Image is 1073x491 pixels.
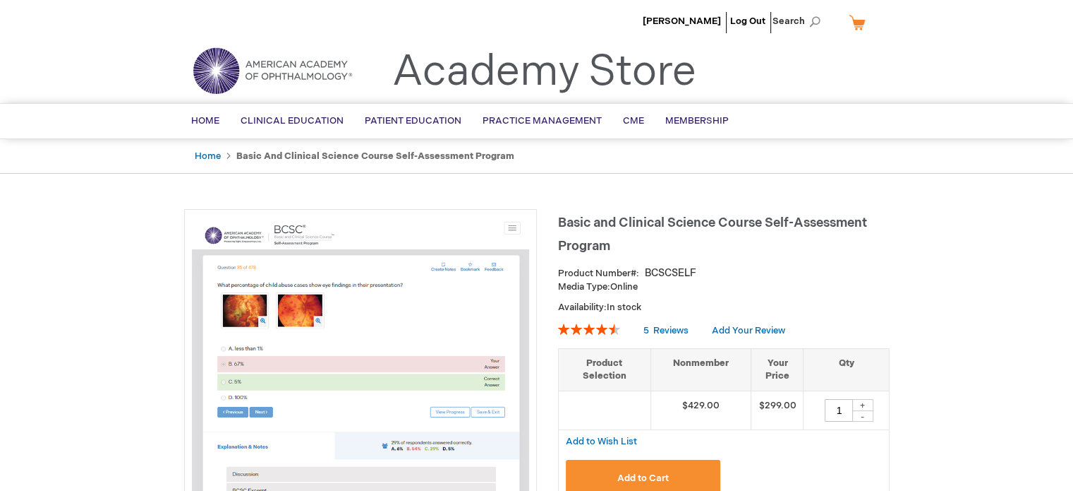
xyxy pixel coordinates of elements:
div: BCSCSELF [645,266,696,280]
span: CME [623,115,644,126]
th: Qty [804,348,889,391]
strong: Media Type: [558,281,610,292]
span: Home [191,115,219,126]
strong: Product Number [558,268,639,279]
td: $299.00 [751,391,804,430]
a: Add Your Review [712,325,785,336]
span: Membership [665,115,729,126]
div: - [852,410,873,422]
span: Search [772,7,826,35]
span: Practice Management [483,115,602,126]
strong: Basic and Clinical Science Course Self-Assessment Program [236,150,514,162]
span: Clinical Education [241,115,344,126]
th: Nonmember [650,348,751,391]
td: $429.00 [650,391,751,430]
p: Availability: [558,301,890,314]
a: 5 Reviews [643,325,691,336]
span: In stock [607,302,641,313]
span: Basic and Clinical Science Course Self-Assessment Program [558,215,867,254]
span: Patient Education [365,115,461,126]
input: Qty [825,399,853,422]
p: Online [558,280,890,294]
a: Log Out [730,16,765,27]
a: [PERSON_NAME] [643,16,721,27]
span: Reviews [653,325,689,336]
th: Product Selection [559,348,651,391]
div: + [852,399,873,411]
a: Academy Store [392,47,696,97]
span: 5 [643,325,649,336]
div: 92% [558,324,620,335]
th: Your Price [751,348,804,391]
a: Add to Wish List [566,435,637,447]
a: Home [195,150,221,162]
span: Add to Cart [617,473,669,484]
